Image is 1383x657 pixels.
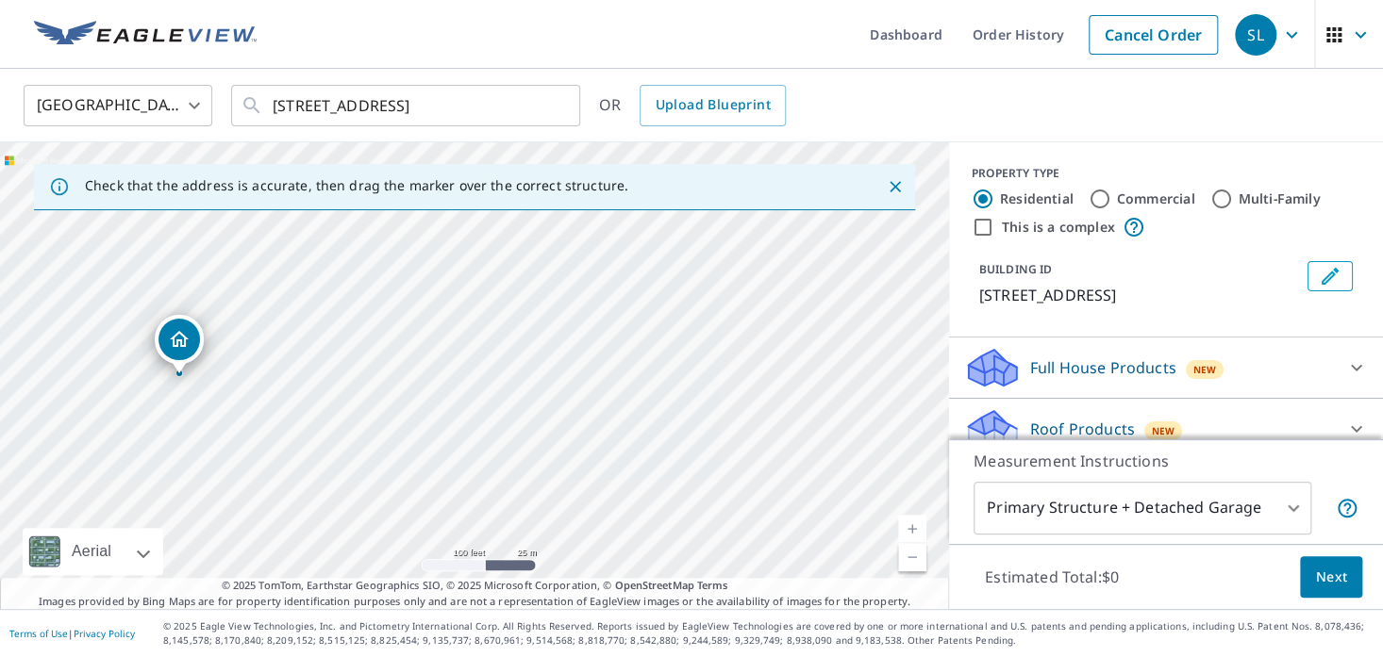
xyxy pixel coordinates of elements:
[34,21,257,49] img: EV Logo
[74,627,135,640] a: Privacy Policy
[974,482,1311,534] div: Primary Structure + Detached Garage
[1193,362,1217,377] span: New
[599,85,786,126] div: OR
[24,79,212,132] div: [GEOGRAPHIC_DATA]
[9,628,135,639] p: |
[640,85,785,126] a: Upload Blueprint
[1002,218,1115,237] label: This is a complex
[1336,497,1358,519] span: Your report will include the primary structure and a detached garage if one exists.
[9,627,68,640] a: Terms of Use
[1030,418,1135,440] p: Roof Products
[964,406,1368,452] div: Roof ProductsNew
[883,174,908,199] button: Close
[1235,14,1276,56] div: SL
[222,578,728,594] span: © 2025 TomTom, Earthstar Geographics SIO, © 2025 Microsoft Corporation, ©
[1030,356,1176,379] p: Full House Products
[972,165,1360,182] div: PROPERTY TYPE
[163,619,1374,648] p: © 2025 Eagle View Technologies, Inc. and Pictometry International Corp. All Rights Reserved. Repo...
[979,284,1300,306] p: [STREET_ADDRESS]
[964,345,1368,390] div: Full House ProductsNew
[1315,566,1347,589] span: Next
[1089,15,1218,55] a: Cancel Order
[85,177,628,194] p: Check that the address is accurate, then drag the marker over the correct structure.
[898,543,926,571] a: Current Level 18, Zoom Out
[1308,261,1353,291] button: Edit building 1
[1117,189,1195,208] label: Commercial
[1152,423,1175,438] span: New
[979,261,1052,277] p: BUILDING ID
[655,93,770,117] span: Upload Blueprint
[1239,189,1321,208] label: Multi-Family
[898,515,926,543] a: Current Level 18, Zoom In
[23,528,163,575] div: Aerial
[970,556,1134,598] p: Estimated Total: $0
[273,79,542,132] input: Search by address or latitude-longitude
[66,528,117,575] div: Aerial
[697,578,728,592] a: Terms
[155,315,204,373] div: Dropped pin, building 1, Residential property, 13222 Spicers Mill Rd Orange, VA 22960
[1000,189,1074,208] label: Residential
[614,578,693,592] a: OpenStreetMap
[974,450,1358,472] p: Measurement Instructions
[1300,556,1362,599] button: Next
